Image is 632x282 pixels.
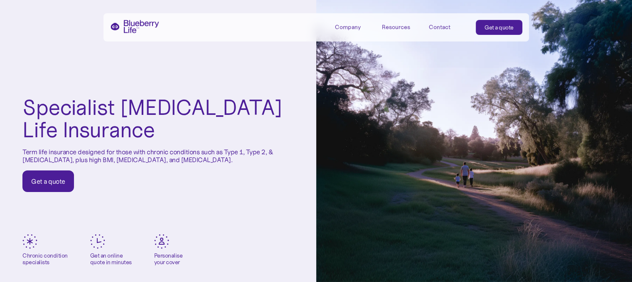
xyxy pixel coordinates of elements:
h1: Specialist [MEDICAL_DATA] Life Insurance [22,96,294,141]
div: Get a quote [484,23,514,32]
div: Contact [429,24,450,31]
div: Resources [382,20,419,34]
div: Company [335,24,361,31]
div: Get an online quote in minutes [90,252,132,266]
p: Term life insurance designed for those with chronic conditions such as Type 1, Type 2, & [MEDICAL... [22,148,294,164]
a: Get a quote [22,170,74,192]
div: Chronic condition specialists [22,252,68,266]
a: Get a quote [476,20,522,35]
div: Resources [382,24,410,31]
a: Contact [429,20,466,34]
div: Personalise your cover [154,252,183,266]
div: Company [335,20,372,34]
div: Get a quote [31,177,65,185]
a: home [110,20,159,33]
